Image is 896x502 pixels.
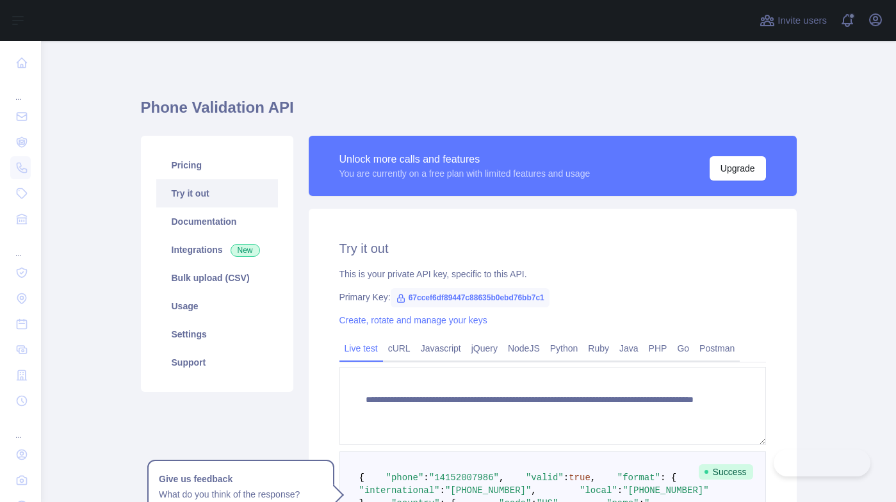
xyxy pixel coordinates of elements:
[694,338,740,359] a: Postman
[339,152,591,167] div: Unlock more calls and features
[339,315,487,325] a: Create, rotate and manage your keys
[580,485,617,496] span: "local"
[416,338,466,359] a: Javascript
[710,156,766,181] button: Upgrade
[564,473,569,483] span: :
[10,415,31,441] div: ...
[159,487,323,502] p: What do you think of the response?
[339,338,383,359] a: Live test
[10,233,31,259] div: ...
[757,10,829,31] button: Invite users
[774,449,870,476] iframe: Toggle Customer Support
[339,268,766,280] div: This is your private API key, specific to this API.
[159,471,323,487] h1: Give us feedback
[391,288,550,307] span: 67ccef6df89447c88635b0ebd76bb7c1
[445,485,531,496] span: "[PHONE_NUMBER]"
[644,338,672,359] a: PHP
[569,473,591,483] span: true
[156,264,278,292] a: Bulk upload (CSV)
[623,485,708,496] span: "[PHONE_NUMBER]"
[156,292,278,320] a: Usage
[156,151,278,179] a: Pricing
[583,338,614,359] a: Ruby
[339,167,591,180] div: You are currently on a free plan with limited features and usage
[429,473,499,483] span: "14152007986"
[499,473,504,483] span: ,
[440,485,445,496] span: :
[231,244,260,257] span: New
[531,485,536,496] span: ,
[339,291,766,304] div: Primary Key:
[383,338,416,359] a: cURL
[699,464,753,480] span: Success
[141,97,797,128] h1: Phone Validation API
[503,338,545,359] a: NodeJS
[526,473,564,483] span: "valid"
[339,239,766,257] h2: Try it out
[359,473,364,483] span: {
[672,338,694,359] a: Go
[617,473,660,483] span: "format"
[617,485,623,496] span: :
[156,236,278,264] a: Integrations New
[156,179,278,207] a: Try it out
[359,485,440,496] span: "international"
[156,207,278,236] a: Documentation
[156,320,278,348] a: Settings
[10,77,31,102] div: ...
[591,473,596,483] span: ,
[423,473,428,483] span: :
[466,338,503,359] a: jQuery
[386,473,424,483] span: "phone"
[545,338,583,359] a: Python
[156,348,278,376] a: Support
[778,13,827,28] span: Invite users
[614,338,644,359] a: Java
[660,473,676,483] span: : {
